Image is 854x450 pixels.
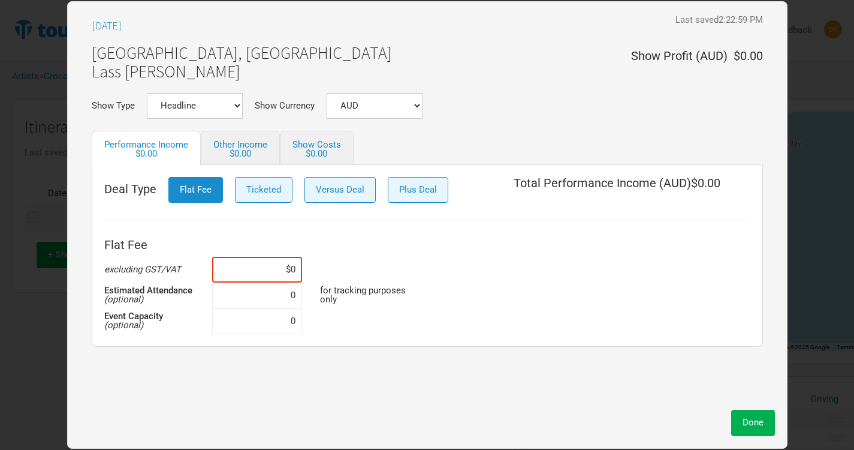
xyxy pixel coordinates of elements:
div: $0.00 [292,149,341,158]
label: Show Type [92,101,135,110]
strong: Event Capacity [104,311,163,322]
em: (optional) [104,320,143,331]
div: Show Profit ( AUD ) [631,50,728,62]
td: for tracking purposes only [320,283,428,308]
button: Versus Deal [304,177,376,203]
div: $0.00 [213,149,267,158]
span: Done [743,417,764,428]
em: (optional) [104,294,143,305]
div: Total Performance Income ( AUD ) $0.00 [514,177,720,207]
span: Plus Deal [399,184,437,195]
div: $0.00 [728,50,763,75]
a: Performance Income$0.00 [92,131,201,165]
span: Deal Type [104,183,156,195]
strong: Estimated Attendance [104,285,192,296]
button: Flat Fee [168,177,223,203]
a: Show Costs$0.00 [280,131,354,165]
th: Flat Fee [104,233,212,257]
button: Plus Deal [388,177,448,203]
span: Ticketed [246,184,281,195]
span: Versus Deal [316,184,364,195]
button: Ticketed [235,177,292,203]
em: excluding GST/VAT [104,264,181,275]
h3: [DATE] [92,20,122,32]
h1: [GEOGRAPHIC_DATA], [GEOGRAPHIC_DATA] Lass [PERSON_NAME] [92,44,392,81]
div: Last saved 2:22:59 PM [675,16,763,25]
a: Other Income$0.00 [201,131,280,165]
span: Flat Fee [180,184,212,195]
label: Show Currency [255,101,315,110]
div: $0.00 [104,149,188,158]
button: Done [731,410,775,436]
